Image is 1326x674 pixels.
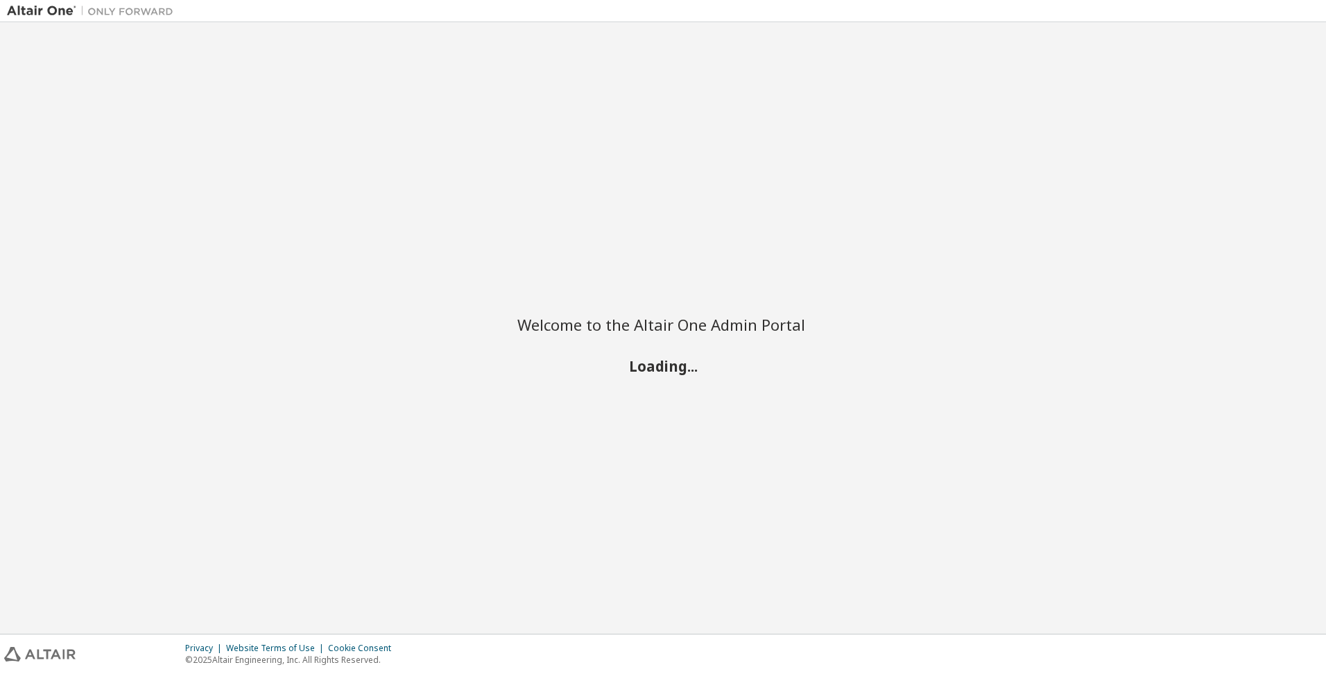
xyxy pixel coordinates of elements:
[4,647,76,662] img: altair_logo.svg
[328,643,399,654] div: Cookie Consent
[517,315,809,334] h2: Welcome to the Altair One Admin Portal
[517,357,809,375] h2: Loading...
[226,643,328,654] div: Website Terms of Use
[185,654,399,666] p: © 2025 Altair Engineering, Inc. All Rights Reserved.
[7,4,180,18] img: Altair One
[185,643,226,654] div: Privacy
